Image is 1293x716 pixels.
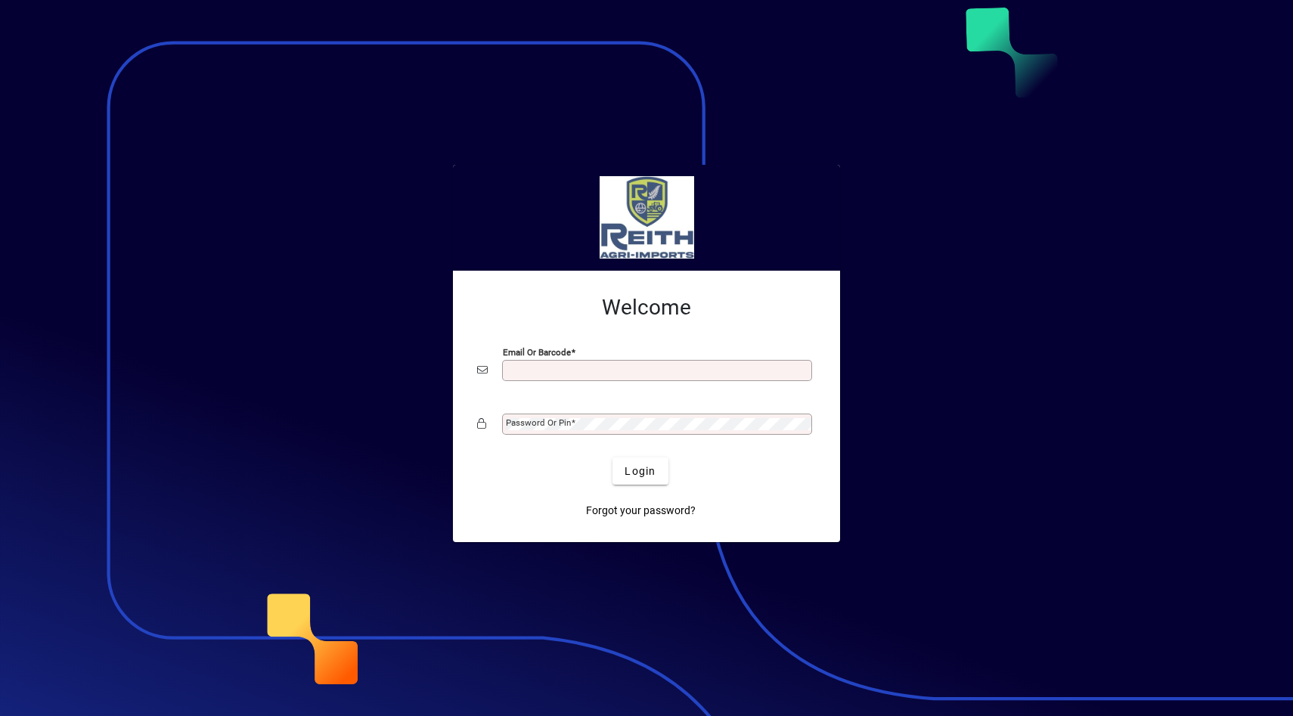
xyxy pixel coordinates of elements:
span: Forgot your password? [586,503,696,519]
span: Login [625,463,656,479]
button: Login [612,457,668,485]
mat-label: Password or Pin [506,417,571,428]
a: Forgot your password? [580,497,702,524]
h2: Welcome [477,295,816,321]
mat-label: Email or Barcode [503,347,571,358]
